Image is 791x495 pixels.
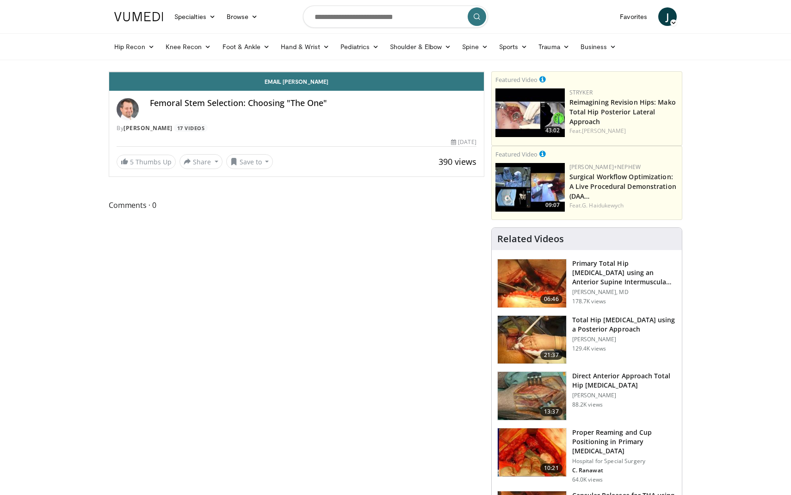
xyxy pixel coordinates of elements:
button: Save to [226,154,273,169]
span: 13:37 [540,407,562,416]
a: Browse [221,7,264,26]
div: By [117,124,476,132]
a: Favorites [614,7,653,26]
img: 263423_3.png.150x105_q85_crop-smart_upscale.jpg [498,259,566,307]
a: Pediatrics [335,38,384,56]
button: Share [179,154,222,169]
a: [PERSON_NAME] [582,127,626,135]
a: 5 Thumbs Up [117,155,176,169]
h3: Direct Anterior Approach Total Hip [MEDICAL_DATA] [572,371,676,390]
a: 21:37 Total Hip [MEDICAL_DATA] using a Posterior Approach [PERSON_NAME] 129.4K views [497,315,676,364]
span: 06:46 [540,294,562,304]
a: G. Haidukewych [582,201,624,209]
p: [PERSON_NAME] [572,336,676,343]
h3: Primary Total Hip [MEDICAL_DATA] using an Anterior Supine Intermuscula… [572,259,676,287]
span: 10:21 [540,464,562,473]
p: [PERSON_NAME] [572,392,676,399]
img: 6632ea9e-2a24-47c5-a9a2-6608124666dc.150x105_q85_crop-smart_upscale.jpg [495,88,565,137]
a: Sports [494,38,533,56]
a: Email [PERSON_NAME] [109,72,484,91]
p: C. Ranawat [572,467,676,474]
a: Hand & Wrist [275,38,335,56]
h3: Proper Reaming and Cup Positioning in Primary [MEDICAL_DATA] [572,428,676,456]
img: Avatar [117,98,139,120]
a: Reimagining Revision Hips: Mako Total Hip Posterior Lateral Approach [569,98,676,126]
a: Spine [457,38,493,56]
a: Business [575,38,622,56]
span: 5 [130,157,134,166]
img: bcfc90b5-8c69-4b20-afee-af4c0acaf118.150x105_q85_crop-smart_upscale.jpg [495,163,565,212]
div: Feat. [569,201,678,210]
a: Knee Recon [160,38,217,56]
a: Specialties [169,7,221,26]
span: 43:02 [543,126,562,135]
img: 9ceeadf7-7a50-4be6-849f-8c42a554e74d.150x105_q85_crop-smart_upscale.jpg [498,428,566,476]
img: 294118_0000_1.png.150x105_q85_crop-smart_upscale.jpg [498,372,566,420]
h4: Related Videos [497,233,564,244]
span: Comments 0 [109,199,484,211]
a: Foot & Ankle [217,38,276,56]
span: 09:07 [543,201,562,209]
span: 390 views [439,156,476,167]
h3: Total Hip [MEDICAL_DATA] using a Posterior Approach [572,315,676,334]
a: 10:21 Proper Reaming and Cup Positioning in Primary [MEDICAL_DATA] Hospital for Special Surgery C... [497,428,676,483]
a: Trauma [533,38,575,56]
p: 129.4K views [572,345,606,352]
a: [PERSON_NAME]+Nephew [569,163,641,171]
p: Hospital for Special Surgery [572,457,676,465]
small: Featured Video [495,150,538,158]
div: Feat. [569,127,678,135]
p: 64.0K views [572,476,603,483]
img: VuMedi Logo [114,12,163,21]
a: 17 Videos [174,124,208,132]
input: Search topics, interventions [303,6,488,28]
a: 43:02 [495,88,565,137]
a: [PERSON_NAME] [124,124,173,132]
a: J [658,7,677,26]
a: Stryker [569,88,593,96]
a: 13:37 Direct Anterior Approach Total Hip [MEDICAL_DATA] [PERSON_NAME] 88.2K views [497,371,676,420]
a: 09:07 [495,163,565,212]
div: [DATE] [451,138,476,146]
p: [PERSON_NAME], MD [572,288,676,296]
a: 06:46 Primary Total Hip [MEDICAL_DATA] using an Anterior Supine Intermuscula… [PERSON_NAME], MD 1... [497,259,676,308]
p: 178.7K views [572,298,606,305]
small: Featured Video [495,75,538,84]
a: Hip Recon [109,38,160,56]
a: Surgical Workflow Optimization: A Live Procedural Demonstration (DAA… [569,172,676,201]
img: 286987_0000_1.png.150x105_q85_crop-smart_upscale.jpg [498,316,566,364]
a: Shoulder & Elbow [384,38,457,56]
p: 88.2K views [572,401,603,408]
span: 21:37 [540,351,562,360]
h4: Femoral Stem Selection: Choosing "The One" [150,98,476,108]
